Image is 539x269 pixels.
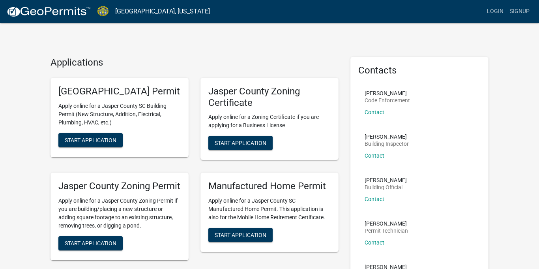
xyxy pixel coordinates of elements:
[365,141,409,147] p: Building Inspector
[484,4,507,19] a: Login
[51,57,339,68] h4: Applications
[208,86,331,109] h5: Jasper County Zoning Certificate
[208,136,273,150] button: Start Application
[507,4,533,19] a: Signup
[208,228,273,242] button: Start Application
[51,57,339,267] wm-workflow-list-section: Applications
[365,152,384,159] a: Contact
[365,221,408,226] p: [PERSON_NAME]
[58,102,181,127] p: Apply online for a Jasper County SC Building Permit (New Structure, Addition, Electrical, Plumbin...
[365,184,407,190] p: Building Official
[365,196,384,202] a: Contact
[365,98,410,103] p: Code Enforcement
[365,177,407,183] p: [PERSON_NAME]
[58,133,123,147] button: Start Application
[358,65,481,76] h5: Contacts
[365,228,408,233] p: Permit Technician
[115,5,210,18] a: [GEOGRAPHIC_DATA], [US_STATE]
[365,109,384,115] a: Contact
[208,113,331,130] p: Apply online for a Zoning Certificate if you are applying for a Business License
[365,134,409,139] p: [PERSON_NAME]
[365,90,410,96] p: [PERSON_NAME]
[65,240,116,246] span: Start Application
[58,86,181,97] h5: [GEOGRAPHIC_DATA] Permit
[365,239,384,246] a: Contact
[58,181,181,192] h5: Jasper County Zoning Permit
[208,181,331,192] h5: Manufactured Home Permit
[215,140,266,146] span: Start Application
[208,197,331,222] p: Apply online for a Jasper County SC Manufactured Home Permit. This application is also for the Mo...
[215,232,266,238] span: Start Application
[97,6,109,17] img: Jasper County, South Carolina
[65,137,116,143] span: Start Application
[58,197,181,230] p: Apply online for a Jasper County Zoning Permit if you are building/placing a new structure or add...
[58,236,123,250] button: Start Application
